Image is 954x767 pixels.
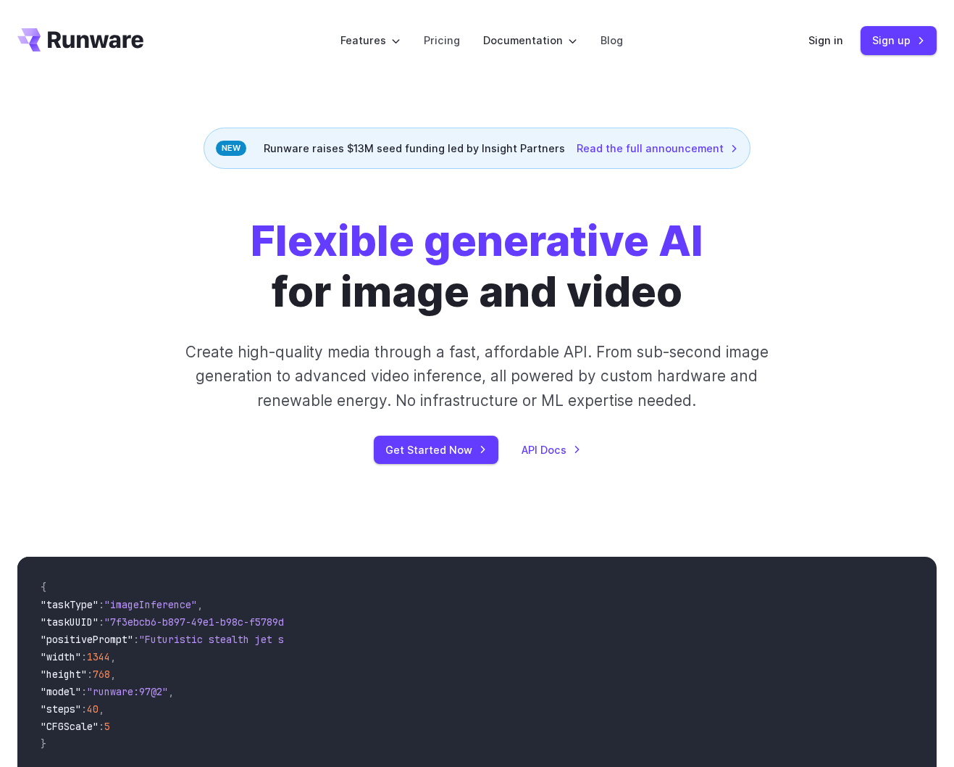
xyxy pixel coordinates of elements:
[41,615,99,629] span: "taskUUID"
[110,668,116,681] span: ,
[110,650,116,663] span: ,
[251,215,703,317] h1: for image and video
[41,685,81,698] span: "model"
[99,615,104,629] span: :
[99,720,104,733] span: :
[99,598,104,611] span: :
[861,26,937,54] a: Sign up
[41,668,87,681] span: "height"
[41,633,133,646] span: "positivePrompt"
[251,215,703,266] strong: Flexible generative AI
[197,598,203,611] span: ,
[41,650,81,663] span: "width"
[93,668,110,681] span: 768
[483,32,577,49] label: Documentation
[41,720,99,733] span: "CFGScale"
[168,685,174,698] span: ,
[87,668,93,681] span: :
[424,32,460,49] a: Pricing
[522,441,581,458] a: API Docs
[577,140,738,157] a: Read the full announcement
[139,633,666,646] span: "Futuristic stealth jet streaking through a neon-lit cityscape with glowing purple exhaust"
[41,702,81,716] span: "steps"
[99,702,104,716] span: ,
[183,340,771,412] p: Create high-quality media through a fast, affordable API. From sub-second image generation to adv...
[601,32,623,49] a: Blog
[104,720,110,733] span: 5
[17,28,143,51] a: Go to /
[41,581,46,594] span: {
[808,32,843,49] a: Sign in
[104,615,325,629] span: "7f3ebcb6-b897-49e1-b98c-f5789d2d40d7"
[374,436,498,464] a: Get Started Now
[104,598,197,611] span: "imageInference"
[41,598,99,611] span: "taskType"
[81,650,87,663] span: :
[81,685,87,698] span: :
[204,128,750,169] div: Runware raises $13M seed funding led by Insight Partners
[81,702,87,716] span: :
[133,633,139,646] span: :
[41,737,46,750] span: }
[87,650,110,663] span: 1344
[87,685,168,698] span: "runware:97@2"
[340,32,401,49] label: Features
[87,702,99,716] span: 40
